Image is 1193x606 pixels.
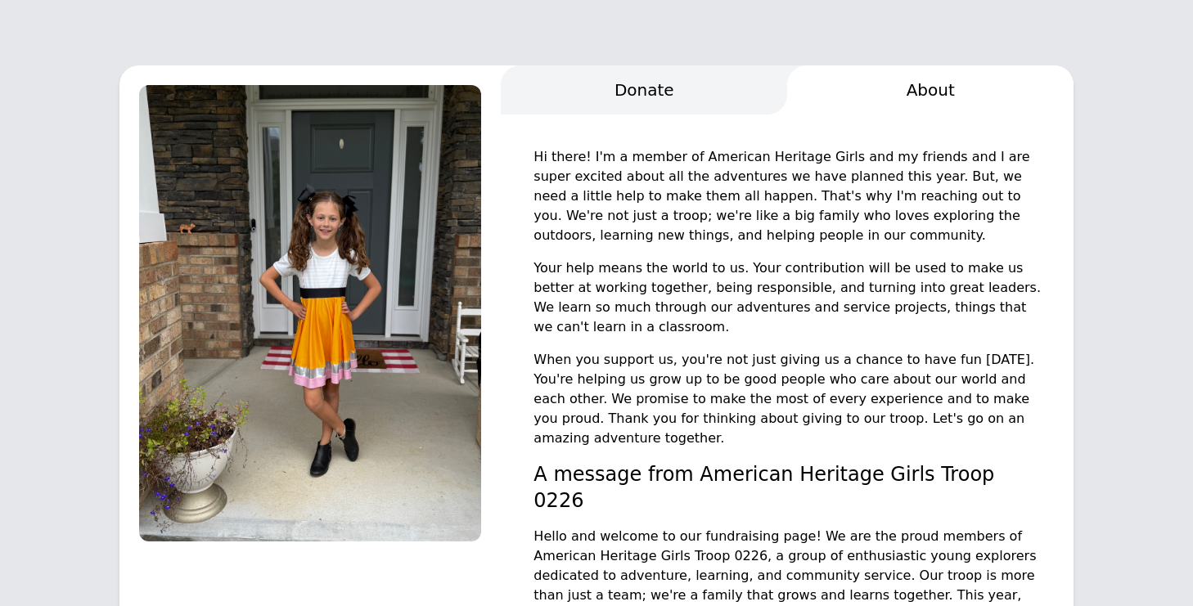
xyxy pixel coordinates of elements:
p: Hi there! I'm a member of American Heritage Girls and my friends and I are super excited about al... [533,147,1041,245]
button: About [787,65,1074,114]
img: Make a donation during the fundraising drive for American Heritage Girls Troop 0226. [139,85,482,541]
button: Donate [501,65,787,114]
p: Your help means the world to us. Your contribution will be used to make us better at working toge... [533,258,1041,337]
nav: Main [501,65,1074,114]
p: When you support us, you're not just giving us a chance to have fun [DATE]. You're helping us gro... [533,350,1041,448]
h2: A message from American Heritage Girls Troop 0226 [533,461,1041,514]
